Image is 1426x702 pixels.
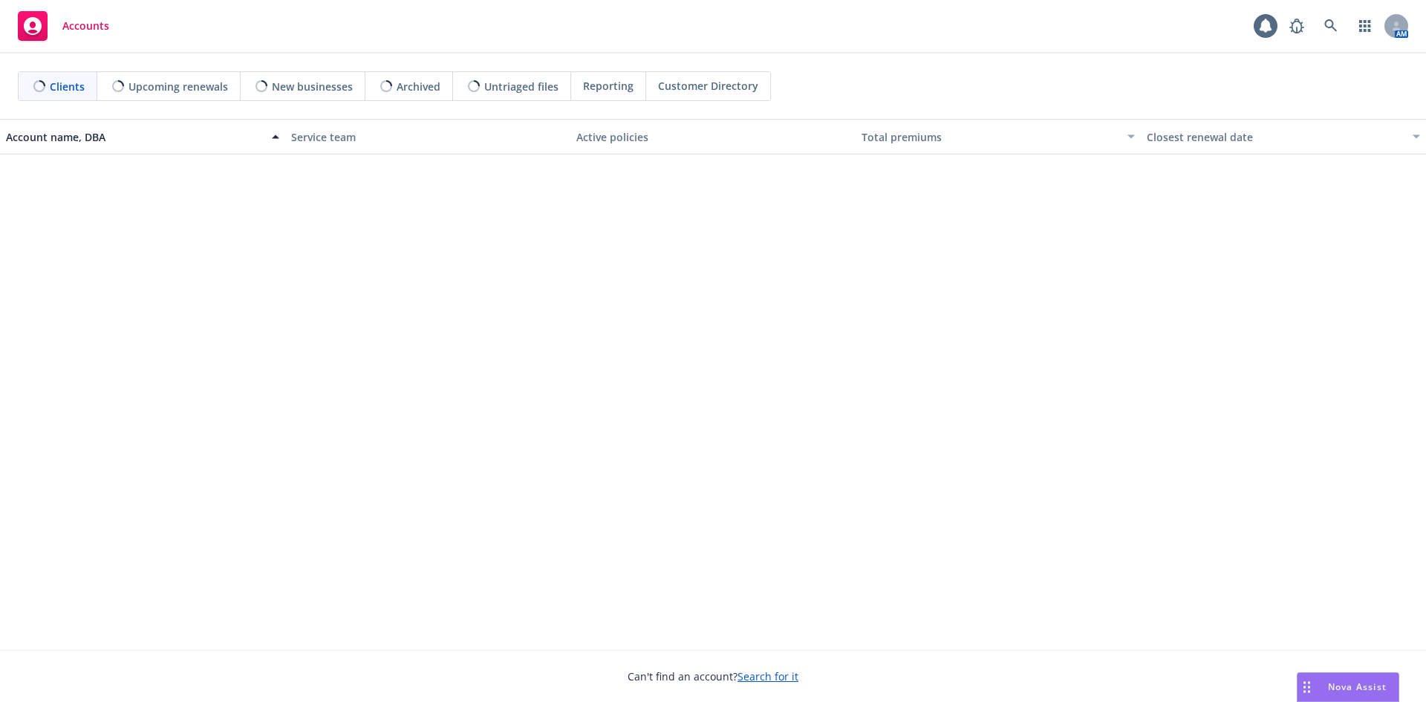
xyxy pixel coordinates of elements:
span: Reporting [583,78,634,94]
div: Active policies [576,129,850,145]
a: Search for it [738,669,798,683]
a: Search [1316,11,1346,41]
a: Report a Bug [1282,11,1312,41]
div: Closest renewal date [1147,129,1404,145]
span: Accounts [62,20,109,32]
button: Service team [285,119,570,155]
span: Nova Assist [1328,680,1387,693]
button: Total premiums [856,119,1141,155]
div: Total premiums [862,129,1119,145]
button: Active policies [570,119,856,155]
span: Clients [50,79,85,94]
span: Untriaged files [484,79,559,94]
span: Upcoming renewals [128,79,228,94]
button: Closest renewal date [1141,119,1426,155]
span: Can't find an account? [628,669,798,684]
div: Service team [291,129,564,145]
span: New businesses [272,79,353,94]
button: Nova Assist [1297,672,1399,702]
a: Accounts [12,5,115,47]
a: Switch app [1350,11,1380,41]
span: Archived [397,79,440,94]
div: Drag to move [1298,673,1316,701]
span: Customer Directory [658,78,758,94]
div: Account name, DBA [6,129,263,145]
